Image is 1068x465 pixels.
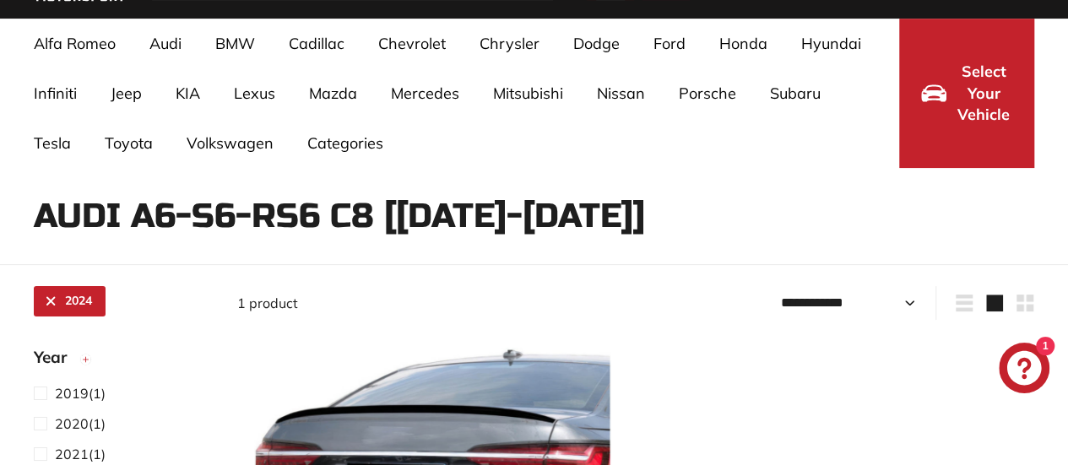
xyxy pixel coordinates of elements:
a: Lexus [217,68,292,118]
a: Nissan [580,68,662,118]
span: Select Your Vehicle [955,61,1012,126]
inbox-online-store-chat: Shopify online store chat [994,343,1054,397]
a: Ford [637,19,702,68]
a: Dodge [556,19,637,68]
a: Categories [290,118,400,168]
a: Audi [133,19,198,68]
a: Chevrolet [361,19,463,68]
a: Chrysler [463,19,556,68]
a: KIA [159,68,217,118]
div: 1 product [237,293,636,313]
button: Year [34,340,210,382]
a: Subaru [753,68,838,118]
span: 2021 [55,446,89,462]
span: (1) [55,414,106,434]
span: 2019 [55,385,89,402]
a: Hyundai [784,19,878,68]
span: (1) [55,383,106,403]
a: Toyota [88,118,170,168]
a: Mitsubishi [476,68,580,118]
a: Mercedes [374,68,476,118]
a: Alfa Romeo [17,19,133,68]
a: Volkswagen [170,118,290,168]
h1: Audi A6-S6-RS6 C8 [[DATE]-[DATE]] [34,197,1034,235]
button: Select Your Vehicle [899,19,1034,168]
a: Honda [702,19,784,68]
a: 2024 [34,286,106,316]
a: BMW [198,19,272,68]
span: Year [34,345,79,370]
a: Infiniti [17,68,94,118]
span: 2020 [55,415,89,432]
a: Tesla [17,118,88,168]
span: (1) [55,444,106,464]
a: Jeep [94,68,159,118]
a: Porsche [662,68,753,118]
a: Mazda [292,68,374,118]
a: Cadillac [272,19,361,68]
